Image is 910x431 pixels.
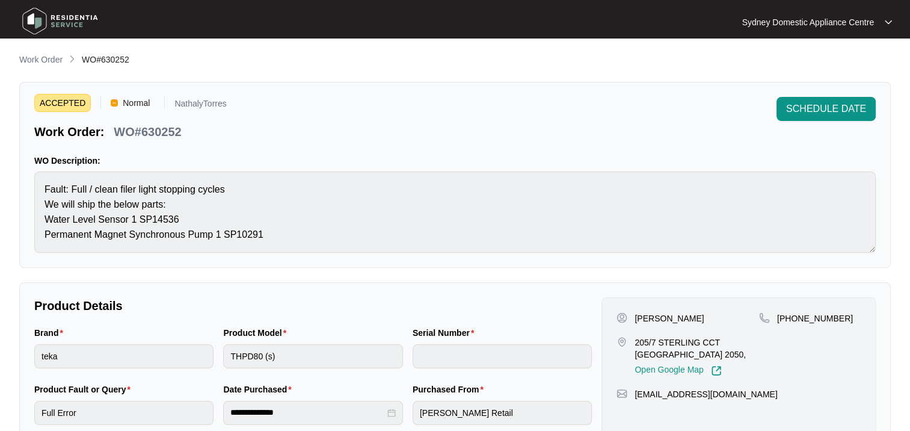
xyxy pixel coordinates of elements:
[223,327,291,339] label: Product Model
[111,99,118,107] img: Vercel Logo
[18,3,102,39] img: residentia service logo
[223,383,296,395] label: Date Purchased
[413,383,488,395] label: Purchased From
[17,54,65,67] a: Work Order
[230,406,384,419] input: Date Purchased
[34,172,876,253] textarea: Fault: Full / clean filer light stopping cycles We will ship the below parts: Water Level Sensor ...
[413,401,592,425] input: Purchased From
[34,123,104,140] p: Work Order:
[616,336,627,347] img: map-pin
[776,97,876,121] button: SCHEDULE DATE
[413,327,479,339] label: Serial Number
[885,19,892,25] img: dropdown arrow
[34,327,68,339] label: Brand
[635,388,777,400] p: [EMAIL_ADDRESS][DOMAIN_NAME]
[635,336,759,361] p: 205/7 STERLING CCT [GEOGRAPHIC_DATA] 2050,
[82,55,129,64] span: WO#630252
[777,312,853,324] p: [PHONE_NUMBER]
[742,16,874,28] p: Sydney Domestic Appliance Centre
[34,155,876,167] p: WO Description:
[759,312,770,323] img: map-pin
[413,344,592,368] input: Serial Number
[34,297,592,314] p: Product Details
[174,99,226,112] p: NathalyTorres
[34,94,91,112] span: ACCEPTED
[34,344,214,368] input: Brand
[114,123,181,140] p: WO#630252
[67,54,77,64] img: chevron-right
[786,102,866,116] span: SCHEDULE DATE
[635,312,704,324] p: [PERSON_NAME]
[34,401,214,425] input: Product Fault or Query
[711,365,722,376] img: Link-External
[34,383,135,395] label: Product Fault or Query
[616,388,627,399] img: map-pin
[616,312,627,323] img: user-pin
[635,365,721,376] a: Open Google Map
[19,54,63,66] p: Work Order
[118,94,155,112] span: Normal
[223,344,402,368] input: Product Model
